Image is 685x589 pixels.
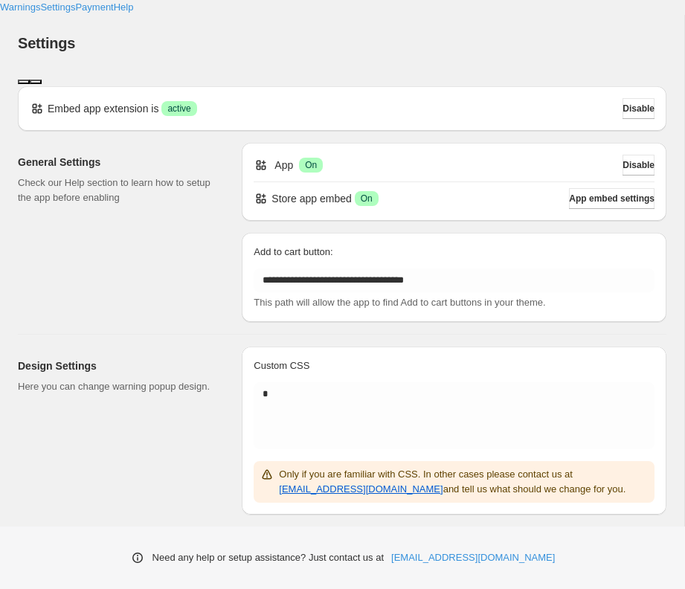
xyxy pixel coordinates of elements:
[48,101,158,116] p: Embed app extension is
[569,193,655,205] span: App embed settings
[279,467,649,497] p: Only if you are familiar with CSS. In other cases please contact us at and tell us what should we...
[114,1,134,13] a: Help
[167,103,190,115] span: active
[623,159,655,171] span: Disable
[279,483,443,495] a: [EMAIL_ADDRESS][DOMAIN_NAME]
[623,103,655,115] span: Disable
[274,158,293,173] p: App
[254,360,309,371] span: Custom CSS
[569,188,655,209] button: App embed settings
[40,1,75,13] a: Settings
[18,35,75,51] span: Settings
[18,379,218,394] p: Here you can change warning popup design.
[75,1,113,13] a: Payment
[623,155,655,176] button: Disable
[391,550,555,565] a: [EMAIL_ADDRESS][DOMAIN_NAME]
[18,358,218,373] h2: Design Settings
[271,191,351,206] p: Store app embed
[361,193,373,205] span: On
[18,176,218,205] p: Check our Help section to learn how to setup the app before enabling
[254,297,545,308] span: This path will allow the app to find Add to cart buttons in your theme.
[305,159,317,171] span: On
[254,246,332,257] span: Add to cart button:
[18,155,218,170] h2: General Settings
[623,98,655,119] button: Disable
